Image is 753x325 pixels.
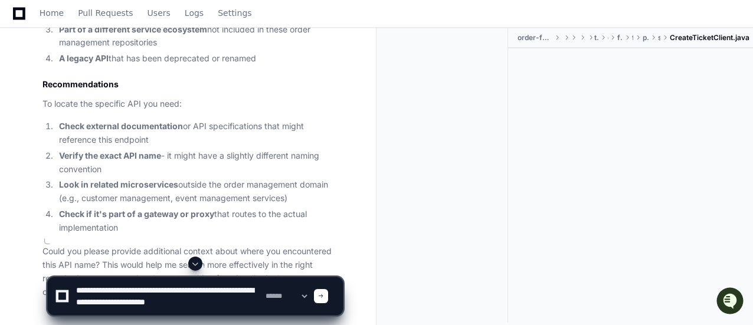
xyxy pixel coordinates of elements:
li: or API specifications that might reference this endpoint [55,120,343,147]
strong: Check external documentation [59,121,183,131]
li: that has been deprecated or renamed [55,52,343,65]
span: order-fulfillment-fallout-processor [518,33,552,42]
strong: Look in related microservices [59,179,178,189]
strong: A legacy API [59,53,109,63]
span: fallout [632,33,633,42]
span: Logs [185,9,204,17]
strong: Verify the exact API name [59,150,161,160]
button: Start new chat [201,91,215,106]
span: Settings [218,9,251,17]
li: that routes to the actual implementation [55,208,343,235]
p: To locate the specific API you need: [42,97,343,111]
span: Pylon [117,124,143,133]
a: Powered byPylon [83,123,143,133]
strong: Part of a different service ecosystem [59,24,207,34]
h2: Recommendations [42,78,343,90]
iframe: Open customer support [715,286,747,318]
div: Welcome [12,47,215,66]
img: 1756235613930-3d25f9e4-fa56-45dd-b3ad-e072dfbd1548 [12,88,33,109]
div: Start new chat [40,88,194,100]
span: service [658,33,660,42]
span: Home [40,9,64,17]
span: Users [148,9,171,17]
strong: Check if it's part of a gateway or proxy [59,209,214,219]
span: CreateTicketClient.java [670,33,749,42]
img: PlayerZero [12,12,35,35]
li: - it might have a slightly different naming convention [55,149,343,176]
li: not included in these order management repositories [55,23,343,50]
div: We're available if you need us! [40,100,149,109]
span: tracfone [594,33,598,42]
span: Pull Requests [78,9,133,17]
span: processor [643,33,649,42]
li: outside the order management domain (e.g., customer management, event management services) [55,178,343,205]
p: Could you please provide additional context about where you encountered this API name? This would... [42,245,343,298]
span: fulfillment [617,33,623,42]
